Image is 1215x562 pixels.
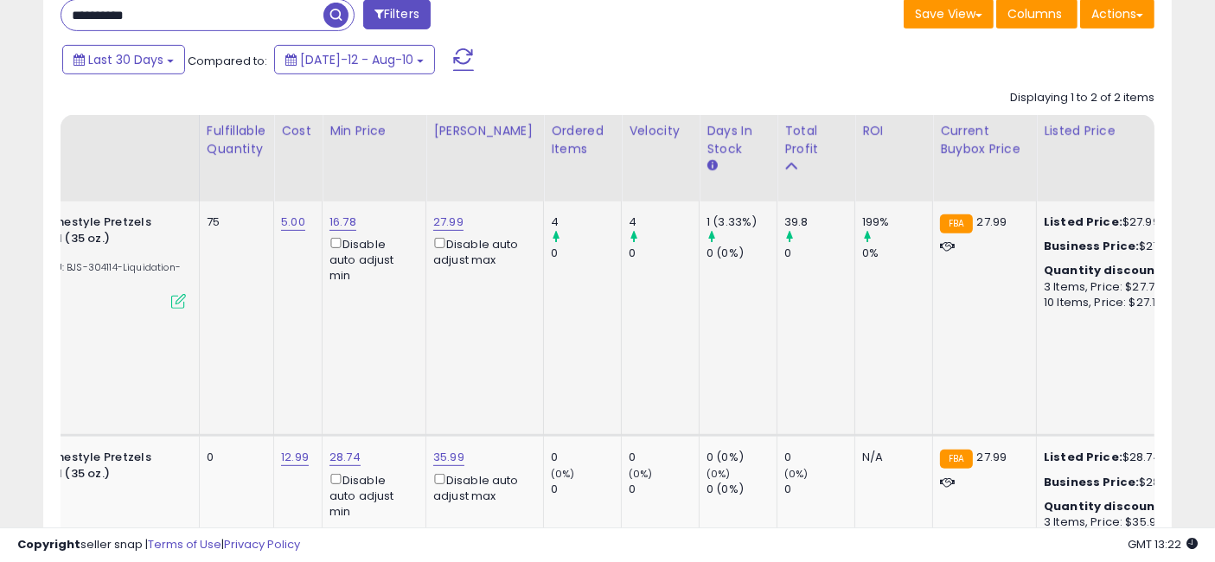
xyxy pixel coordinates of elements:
div: 0 [629,482,699,497]
span: Columns [1007,5,1062,22]
div: 4 [551,214,621,230]
span: [DATE]-12 - Aug-10 [300,51,413,68]
div: 0 [784,482,854,497]
div: 75 [207,214,260,230]
div: $28.74 [1044,475,1187,490]
a: 35.99 [433,449,464,466]
a: 28.74 [329,449,361,466]
a: 27.99 [433,214,464,231]
a: 5.00 [281,214,305,231]
div: 0 [207,450,260,465]
div: : [1044,263,1187,278]
div: Days In Stock [707,122,770,158]
div: 0 [551,246,621,261]
div: 0 (0%) [707,246,777,261]
button: [DATE]-12 - Aug-10 [274,45,435,74]
div: Cost [281,122,315,140]
div: 4 [629,214,699,230]
small: Days In Stock. [707,158,717,174]
span: 27.99 [977,214,1007,230]
div: ROI [862,122,925,140]
span: 27.99 [977,449,1007,465]
div: Disable auto adjust min [329,470,412,520]
div: 0 [629,450,699,465]
b: Listed Price: [1044,449,1122,465]
div: Velocity [629,122,692,140]
small: (0%) [784,467,809,481]
div: 10 Items, Price: $27.19 [1044,295,1187,310]
div: 0 [551,482,621,497]
div: 0 (0%) [707,482,777,497]
a: 16.78 [329,214,356,231]
small: FBA [940,214,972,233]
div: Total Profit [784,122,847,158]
div: Disable auto adjust max [433,234,530,268]
div: 0% [862,246,932,261]
b: Quantity discounts [1044,262,1168,278]
div: 0 [784,450,854,465]
a: Privacy Policy [224,536,300,552]
span: Last 30 Days [88,51,163,68]
div: 0 (0%) [707,450,777,465]
button: Last 30 Days [62,45,185,74]
small: (0%) [707,467,731,481]
div: Displaying 1 to 2 of 2 items [1010,90,1154,106]
small: (0%) [551,467,575,481]
div: Ordered Items [551,122,614,158]
div: $28.74 [1044,450,1187,465]
span: Compared to: [188,53,267,69]
div: Disable auto adjust max [433,470,530,504]
div: 39.8 [784,214,854,230]
div: 199% [862,214,932,230]
div: Disable auto adjust min [329,234,412,284]
b: Quantity discounts [1044,498,1168,514]
strong: Copyright [17,536,80,552]
div: Current Buybox Price [940,122,1029,158]
div: [PERSON_NAME] [433,122,536,140]
div: 0 [629,246,699,261]
a: 12.99 [281,449,309,466]
div: $27.98 [1044,239,1187,254]
span: 2025-09-10 13:22 GMT [1128,536,1198,552]
b: Business Price: [1044,238,1139,254]
div: : [1044,499,1187,514]
b: Listed Price: [1044,214,1122,230]
b: Business Price: [1044,474,1139,490]
div: Min Price [329,122,419,140]
div: seller snap | | [17,537,300,553]
div: Listed Price [1044,122,1193,140]
div: 0 [551,450,621,465]
div: 1 (3.33%) [707,214,777,230]
a: Terms of Use [148,536,221,552]
small: FBA [940,450,972,469]
div: 0 [784,246,854,261]
div: N/A [862,450,919,465]
div: 3 Items, Price: $27.75 [1044,279,1187,295]
small: (0%) [629,467,653,481]
div: $27.99 [1044,214,1187,230]
div: Fulfillable Quantity [207,122,266,158]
